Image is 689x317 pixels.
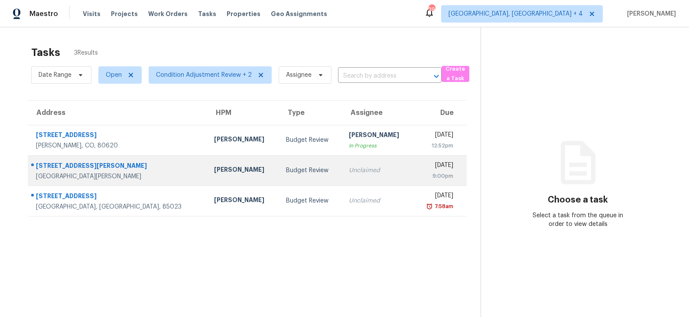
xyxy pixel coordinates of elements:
button: Open [430,70,442,82]
span: Visits [83,10,101,18]
span: Maestro [29,10,58,18]
div: In Progress [349,141,406,150]
div: [GEOGRAPHIC_DATA], [GEOGRAPHIC_DATA], 85023 [36,203,200,211]
span: Work Orders [148,10,188,18]
div: 39 [429,5,435,14]
div: [STREET_ADDRESS] [36,192,200,203]
th: Assignee [342,101,413,125]
div: [GEOGRAPHIC_DATA][PERSON_NAME] [36,172,200,181]
span: Assignee [286,71,312,79]
span: 3 Results [74,49,98,57]
h2: Tasks [31,48,60,57]
div: [DATE] [420,161,453,172]
div: [PERSON_NAME] [214,165,272,176]
span: Condition Adjustment Review + 2 [156,71,252,79]
div: Budget Review [286,166,335,175]
div: [STREET_ADDRESS] [36,131,200,141]
div: [PERSON_NAME] [214,135,272,146]
h3: Choose a task [548,196,608,204]
div: [DATE] [420,191,453,202]
span: Projects [111,10,138,18]
div: 12:52pm [420,141,453,150]
span: Create a Task [446,64,465,84]
span: Date Range [39,71,71,79]
div: Unclaimed [349,196,406,205]
button: Create a Task [442,66,469,82]
div: Select a task from the queue in order to view details [530,211,627,229]
th: Type [279,101,342,125]
div: [DATE] [420,131,453,141]
th: Due [413,101,467,125]
img: Overdue Alarm Icon [426,202,433,211]
th: HPM [207,101,279,125]
span: Open [106,71,122,79]
span: [GEOGRAPHIC_DATA], [GEOGRAPHIC_DATA] + 4 [448,10,583,18]
div: [PERSON_NAME], CO, 80620 [36,141,200,150]
div: 9:00pm [420,172,453,180]
span: [PERSON_NAME] [624,10,676,18]
div: Budget Review [286,196,335,205]
th: Address [28,101,207,125]
div: [PERSON_NAME] [349,131,406,141]
span: Tasks [198,11,216,17]
div: 7:58am [433,202,453,211]
div: Budget Review [286,136,335,144]
div: [PERSON_NAME] [214,196,272,206]
div: Unclaimed [349,166,406,175]
span: Properties [227,10,260,18]
div: [STREET_ADDRESS][PERSON_NAME] [36,161,200,172]
input: Search by address [338,69,417,83]
span: Geo Assignments [271,10,327,18]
